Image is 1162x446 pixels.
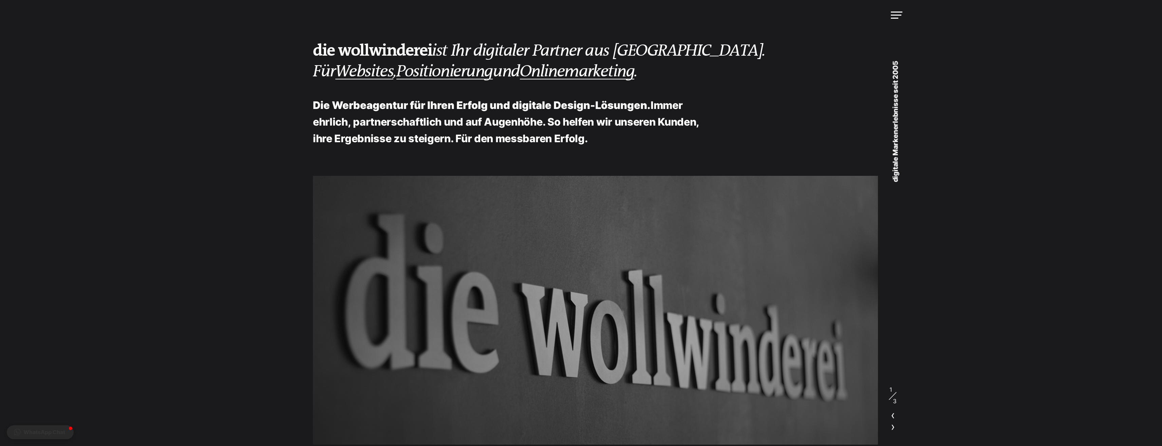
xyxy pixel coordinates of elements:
a: Websites [335,62,394,81]
p: digitale Markenerlebnisse seit 2005 [878,39,913,205]
button: WhatsApp Chat [7,425,74,439]
span: 3 [889,398,897,404]
a: Positionierung [396,62,493,81]
strong: die wollwinderei [313,41,432,60]
a: Onlinemarketing [520,62,635,81]
span: 1 [889,387,897,393]
p: Immer ehrlich, partnerschaftlich und auf Augenhöhe. So helfen wir unseren Kunden, ihre Ergebnisse... [313,97,709,147]
span: / [887,393,899,398]
em: ist Ihr digitaler Partner aus [GEOGRAPHIC_DATA]. Für , und . [313,41,765,81]
strong: Die Werbeagentur für Ihren Erfolg und digitale Design-Lösungen. [313,99,651,111]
